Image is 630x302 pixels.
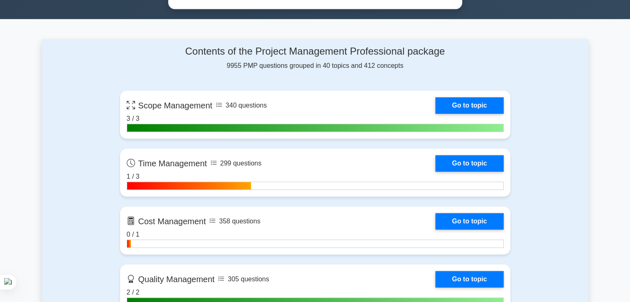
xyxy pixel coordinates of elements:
[120,46,510,71] div: 9955 PMP questions grouped in 40 topics and 412 concepts
[435,213,503,230] a: Go to topic
[435,155,503,172] a: Go to topic
[120,46,510,58] h4: Contents of the Project Management Professional package
[435,271,503,288] a: Go to topic
[435,97,503,114] a: Go to topic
